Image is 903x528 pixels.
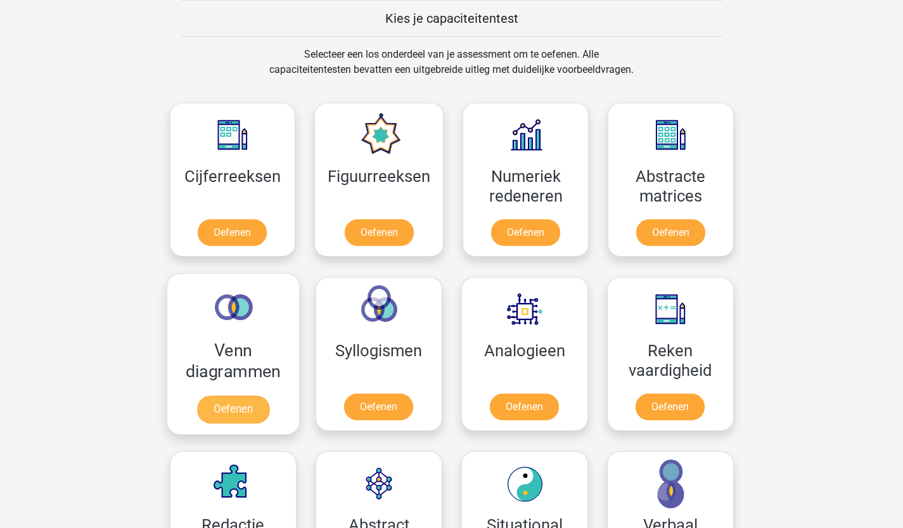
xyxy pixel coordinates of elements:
[636,219,705,246] a: Oefenen
[257,47,646,93] div: Selecteer een los onderdeel van je assessment om te oefenen. Alle capaciteitentesten bevatten een...
[345,219,414,246] a: Oefenen
[181,11,722,26] h5: Kies je capaciteitentest
[491,219,560,246] a: Oefenen
[196,396,269,423] a: Oefenen
[344,394,413,420] a: Oefenen
[490,394,559,420] a: Oefenen
[636,394,705,420] a: Oefenen
[198,219,267,246] a: Oefenen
